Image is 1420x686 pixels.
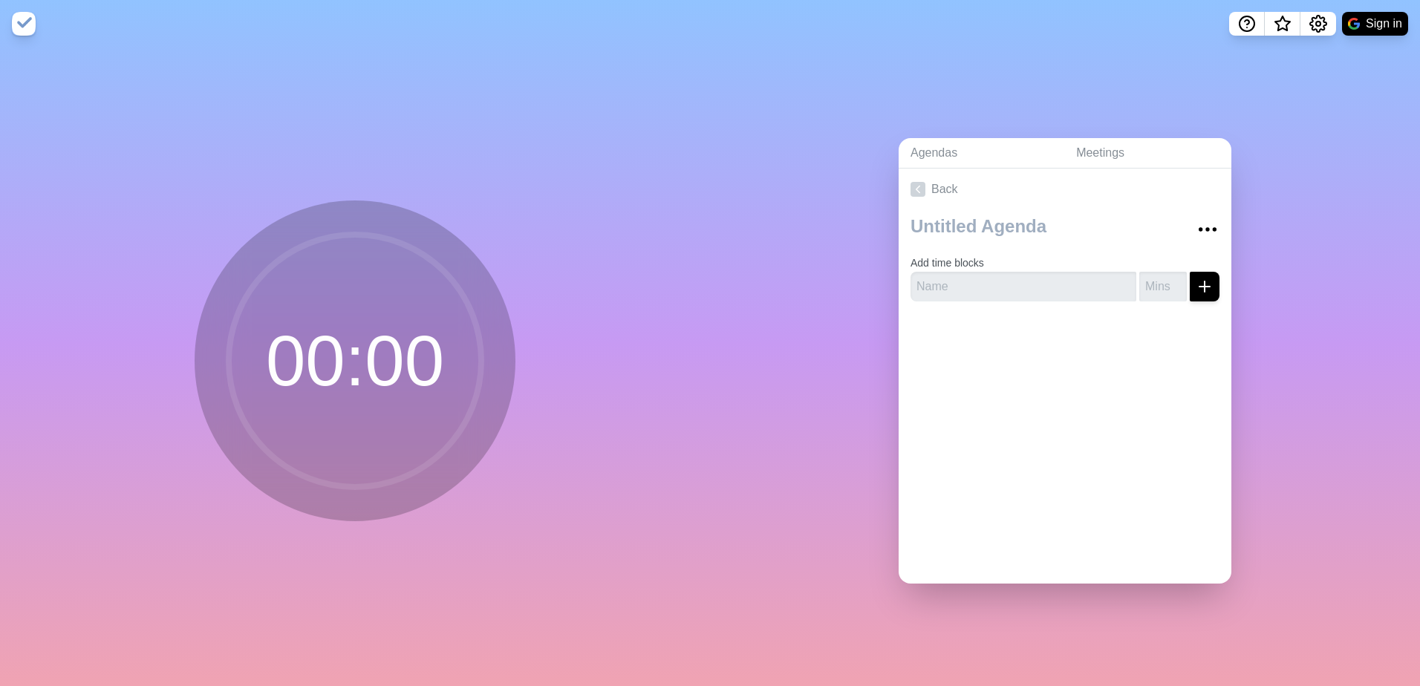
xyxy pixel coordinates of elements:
input: Mins [1139,272,1187,301]
button: Sign in [1342,12,1408,36]
a: Agendas [899,138,1064,169]
label: Add time blocks [911,257,984,269]
img: timeblocks logo [12,12,36,36]
input: Name [911,272,1136,301]
button: Settings [1300,12,1336,36]
a: Back [899,169,1231,210]
img: google logo [1348,18,1360,30]
button: More [1193,215,1222,244]
button: What’s new [1265,12,1300,36]
button: Help [1229,12,1265,36]
a: Meetings [1064,138,1231,169]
